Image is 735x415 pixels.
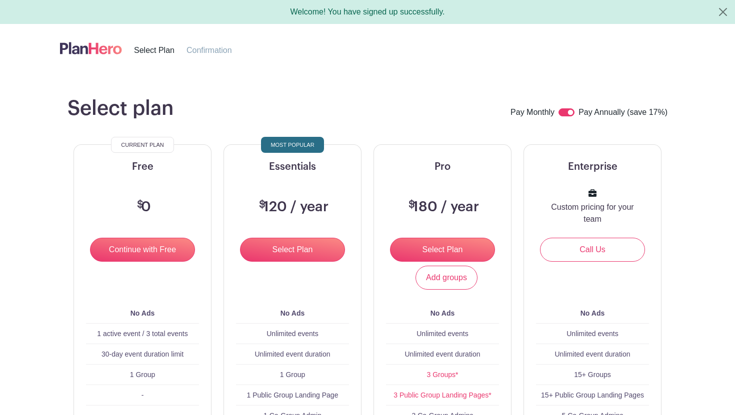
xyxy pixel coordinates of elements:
[430,309,454,317] b: No Ads
[578,106,667,119] label: Pay Annually (save 17%)
[121,139,163,151] span: Current Plan
[386,161,499,173] h5: Pro
[86,161,199,173] h5: Free
[280,371,305,379] span: 1 Group
[270,139,314,151] span: Most Popular
[97,330,187,338] span: 1 active event / 3 total events
[548,201,637,225] p: Custom pricing for your team
[259,200,265,210] span: $
[408,200,415,210] span: $
[141,391,144,399] span: -
[406,199,479,216] h3: 180 / year
[566,330,618,338] span: Unlimited events
[555,350,630,358] span: Unlimited event duration
[416,330,468,338] span: Unlimited events
[405,350,480,358] span: Unlimited event duration
[256,199,328,216] h3: 120 / year
[134,199,151,216] h3: 0
[236,161,349,173] h5: Essentials
[536,161,649,173] h5: Enterprise
[247,391,338,399] span: 1 Public Group Landing Page
[390,238,495,262] input: Select Plan
[426,371,458,379] a: 3 Groups*
[574,371,611,379] span: 15+ Groups
[240,238,345,262] input: Select Plan
[186,46,232,54] span: Confirmation
[541,391,644,399] span: 15+ Public Group Landing Pages
[134,46,174,54] span: Select Plan
[393,391,491,399] a: 3 Public Group Landing Pages*
[255,350,330,358] span: Unlimited event duration
[580,309,604,317] b: No Ads
[415,266,477,290] a: Add groups
[67,96,173,120] h1: Select plan
[280,309,304,317] b: No Ads
[137,200,143,210] span: $
[130,371,155,379] span: 1 Group
[266,330,318,338] span: Unlimited events
[510,106,554,119] label: Pay Monthly
[90,238,195,262] input: Continue with Free
[60,40,122,56] img: logo-507f7623f17ff9eddc593b1ce0a138ce2505c220e1c5a4e2b4648c50719b7d32.svg
[130,309,154,317] b: No Ads
[101,350,183,358] span: 30-day event duration limit
[540,238,645,262] a: Call Us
